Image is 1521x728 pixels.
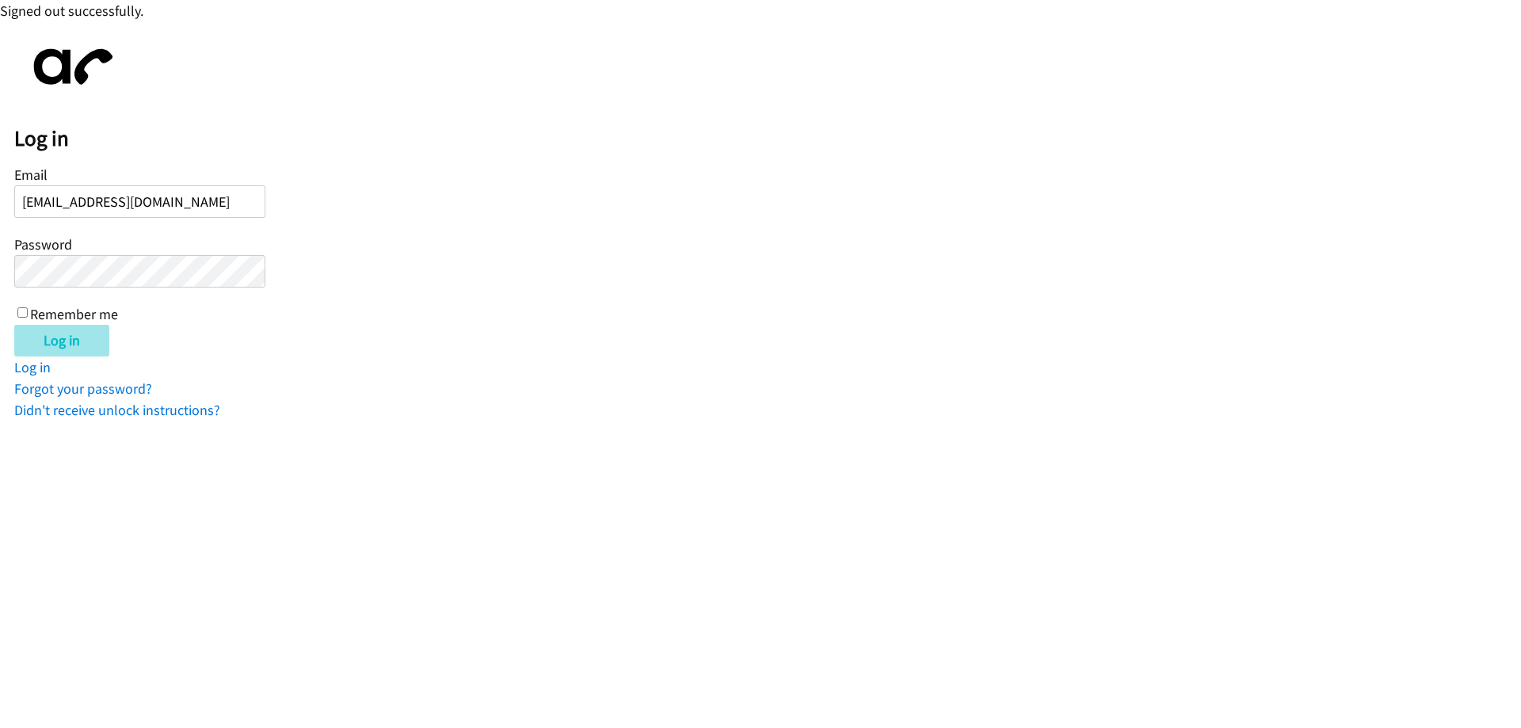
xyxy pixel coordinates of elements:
[14,166,48,184] label: Email
[14,235,72,253] label: Password
[14,325,109,356] input: Log in
[14,358,51,376] a: Log in
[14,36,125,98] img: aphone-8a226864a2ddd6a5e75d1ebefc011f4aa8f32683c2d82f3fb0802fe031f96514.svg
[14,401,220,419] a: Didn't receive unlock instructions?
[30,305,118,323] label: Remember me
[14,125,1521,152] h2: Log in
[14,379,152,398] a: Forgot your password?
